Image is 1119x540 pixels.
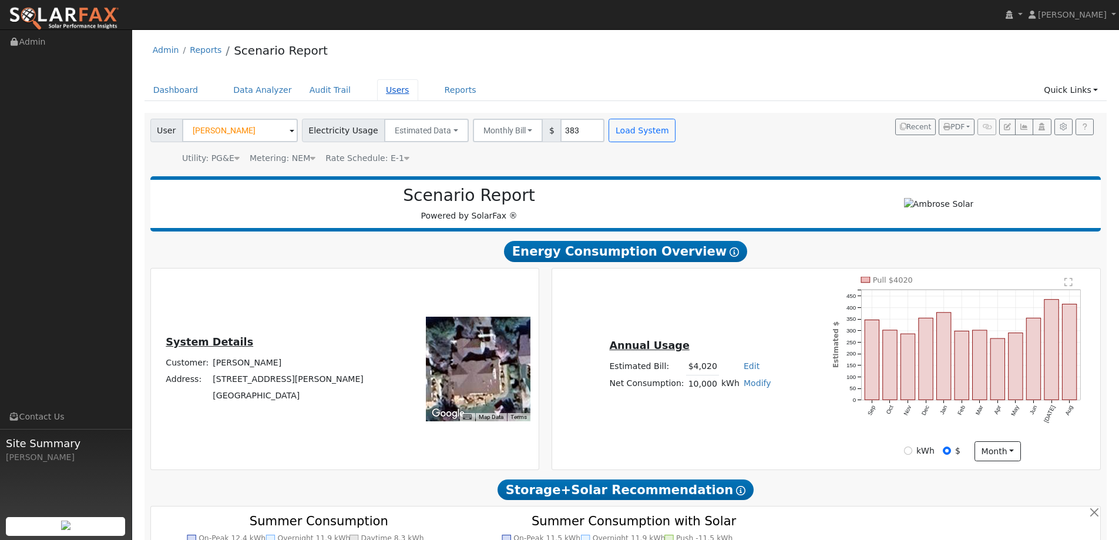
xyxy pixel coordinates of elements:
text: 50 [850,385,856,392]
a: Admin [153,45,179,55]
span: Energy Consumption Overview [504,241,747,262]
button: Keyboard shortcuts [463,413,471,421]
td: Address: [164,371,211,387]
a: Terms (opens in new tab) [510,414,527,420]
input: kWh [904,447,912,455]
text: Jan [939,404,949,415]
span: PDF [943,123,965,131]
text: 450 [846,293,856,299]
a: Data Analyzer [224,79,301,101]
a: Open this area in Google Maps (opens a new window) [429,406,468,421]
a: Edit [744,361,760,371]
button: Estimated Data [384,119,469,142]
i: Show Help [736,486,745,495]
label: $ [955,445,960,457]
td: kWh [719,375,741,392]
rect: onclick="" [973,330,987,400]
span: $ [542,119,561,142]
text: Estimated $ [832,321,840,368]
text: 250 [846,339,856,346]
td: Customer: [164,354,211,371]
text: 100 [846,374,856,380]
img: Google [429,406,468,421]
a: Dashboard [145,79,207,101]
div: [PERSON_NAME] [6,451,126,464]
rect: onclick="" [919,318,933,400]
a: Reports [190,45,221,55]
td: Estimated Bill: [607,358,686,375]
text: 300 [846,327,856,334]
a: Help Link [1076,119,1094,135]
text: Sep [866,404,877,417]
span: Storage+Solar Recommendation [498,479,754,501]
text: Dec [920,404,930,417]
span: Site Summary [6,435,126,451]
img: Ambrose Solar [904,198,974,210]
img: SolarFax [9,6,119,31]
button: Edit User [999,119,1016,135]
button: Login As [1033,119,1051,135]
td: 10,000 [686,375,719,392]
text: Oct [885,404,895,415]
text: 0 [853,397,856,403]
rect: onclick="" [883,330,897,400]
a: Users [377,79,418,101]
button: Settings [1054,119,1073,135]
button: Multi-Series Graph [1015,119,1033,135]
rect: onclick="" [865,320,879,400]
text: 350 [846,316,856,322]
a: Modify [744,378,771,388]
span: User [150,119,183,142]
button: Map Data [479,413,503,421]
text: 150 [846,362,856,368]
td: $4,020 [686,358,719,375]
text: Summer Consumption [250,514,388,528]
a: Audit Trail [301,79,359,101]
div: Utility: PG&E [182,152,240,165]
td: Net Consumption: [607,375,686,392]
rect: onclick="" [991,338,1005,400]
text: Apr [993,404,1003,415]
button: Recent [895,119,936,135]
u: System Details [166,336,253,348]
rect: onclick="" [955,331,969,400]
span: [PERSON_NAME] [1038,10,1107,19]
text: [DATE] [1043,404,1057,424]
button: PDF [939,119,974,135]
label: kWh [916,445,935,457]
rect: onclick="" [1044,300,1058,400]
a: Reports [436,79,485,101]
button: Load System [609,119,676,142]
div: Metering: NEM [250,152,315,165]
span: Alias: None [325,153,409,163]
img: retrieve [61,521,70,530]
rect: onclick="" [901,334,915,400]
input: $ [943,447,951,455]
text: 400 [846,304,856,311]
i: Show Help [730,247,739,257]
td: [STREET_ADDRESS][PERSON_NAME] [211,371,366,387]
text: Jun [1029,404,1039,415]
text: Feb [956,404,966,416]
text: 200 [846,351,856,357]
rect: onclick="" [1063,304,1077,400]
text: Aug [1064,404,1074,416]
div: Powered by SolarFax ® [156,186,782,222]
u: Annual Usage [609,340,689,351]
text: May [1010,404,1021,417]
text: Pull $4020 [873,276,913,284]
h2: Scenario Report [162,186,776,206]
button: month [974,441,1021,461]
rect: onclick="" [1009,333,1023,400]
a: Scenario Report [234,43,328,58]
rect: onclick="" [1027,318,1041,400]
rect: onclick="" [937,313,951,400]
td: [GEOGRAPHIC_DATA] [211,388,366,404]
a: Quick Links [1035,79,1107,101]
input: Select a User [182,119,298,142]
text: Mar [974,404,984,417]
text: Summer Consumption with Solar [532,514,737,528]
text: Nov [902,404,912,417]
span: Electricity Usage [302,119,385,142]
text:  [1065,277,1073,287]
